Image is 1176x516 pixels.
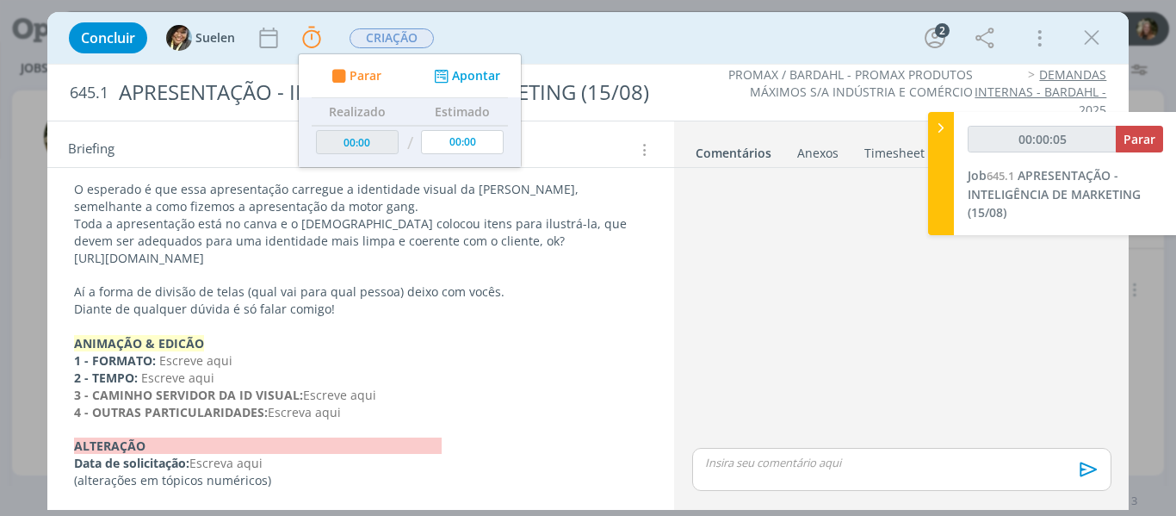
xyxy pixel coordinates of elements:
span: Briefing [68,139,115,161]
div: 2 [935,23,950,38]
a: PROMAX / BARDAHL - PROMAX PRODUTOS MÁXIMOS S/A INDÚSTRIA E COMÉRCIO [728,66,973,100]
span: Escreva aqui [268,404,341,420]
button: 2 [921,24,949,52]
button: Parar [1116,126,1163,152]
strong: ALTERAÇÃO [74,438,442,454]
strong: Data de solicitação: [74,455,189,471]
strong: 4 - OUTRAS PARTICULARIDADES: [74,404,268,420]
button: Concluir [69,22,147,53]
td: / [402,126,417,161]
p: O esperado é que essa apresentação carregue a identidade visual da [PERSON_NAME], semelhante a co... [74,181,648,215]
span: Concluir [81,31,135,45]
p: Toda a apresentação está no canva e o [DEMOGRAPHIC_DATA] colocou itens para ilustrá-la, que devem... [74,215,648,250]
div: APRESENTAÇÃO - INTELIGÊNCIA DE MARKETING (15/08) [112,71,667,114]
th: Estimado [417,98,508,126]
img: S [166,25,192,51]
p: Aí a forma de divisão de telas (qual vai para qual pessoa) deixo com vocês. [74,283,648,301]
span: 645.1 [987,168,1014,183]
a: Comentários [695,137,772,162]
strong: 1 - FORMATO: [74,352,156,369]
p: [URL][DOMAIN_NAME] [74,250,648,267]
span: CRIAÇÃO [350,28,434,48]
span: Escreve aqui [159,352,232,369]
strong: 2 - TEMPO: [74,370,138,386]
strong: ANIMAÇÃO & EDICÃO [74,335,204,351]
div: Anexos [797,145,839,162]
p: (alterações em tópicos numéricos) [74,472,648,489]
span: APRESENTAÇÃO - INTELIGÊNCIA DE MARKETING (15/08) [968,167,1141,221]
a: Job645.1APRESENTAÇÃO - INTELIGÊNCIA DE MARKETING (15/08) [968,167,1141,221]
button: SSuelen [166,25,235,51]
span: 645.1 [70,84,108,103]
span: Escreve aqui [141,370,214,386]
span: Suelen [195,32,235,44]
span: Escreva aqui [189,455,263,471]
span: Parar [349,70,381,82]
button: Apontar [430,67,501,85]
button: Parar [326,67,381,85]
p: Diante de qualquer dúvida é só falar comigo! [74,301,648,318]
span: Escreve aqui [303,387,376,403]
a: Timesheet [863,137,925,162]
a: DEMANDAS INTERNAS - BARDAHL - 2025 [975,66,1106,118]
strong: 3 - CAMINHO SERVIDOR DA ID VISUAL: [74,387,303,403]
th: Realizado [312,98,403,126]
button: CRIAÇÃO [349,28,435,49]
div: dialog [47,12,1130,510]
span: Parar [1123,131,1155,147]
